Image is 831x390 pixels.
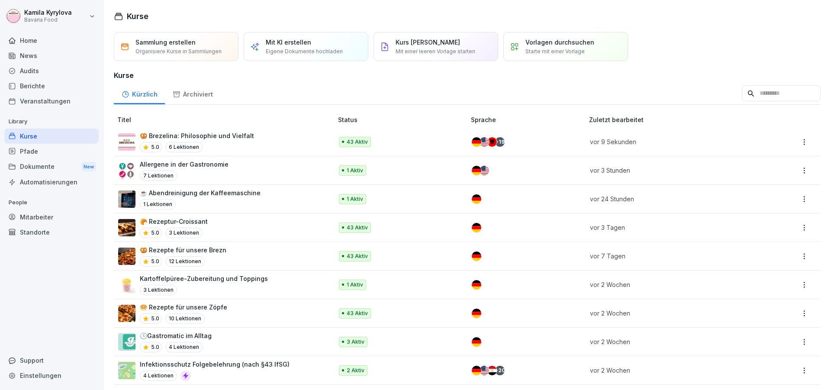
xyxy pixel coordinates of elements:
p: Status [338,115,467,124]
a: Audits [4,63,99,78]
p: 3 Aktiv [347,338,364,346]
p: People [4,196,99,210]
p: 3 Lektionen [140,285,177,295]
p: vor 2 Wochen [590,280,751,289]
p: 5.0 [151,143,159,151]
a: Home [4,33,99,48]
p: Kartoffelpüree-Zubereitung und Toppings [140,274,268,283]
img: fkzffi32ddptk8ye5fwms4as.png [118,133,135,151]
img: zf1diywe2uika4nfqdkmjb3e.png [118,333,135,351]
p: ☕ Abendreinigung der Kaffeemaschine [140,188,261,197]
img: g80a8fc6kexzniuu9it64ulf.png [118,305,135,322]
img: tgff07aey9ahi6f4hltuk21p.png [118,362,135,379]
p: Starte mit einer Vorlage [525,48,585,55]
img: de.svg [472,280,481,290]
p: vor 3 Stunden [590,166,751,175]
a: Automatisierungen [4,174,99,190]
img: us.svg [480,366,489,375]
p: 43 Aktiv [347,138,368,146]
p: Mit KI erstellen [266,38,311,47]
div: Kürzlich [114,82,165,104]
p: 7 Lektionen [140,171,177,181]
p: 4 Lektionen [165,342,203,352]
a: Einstellungen [4,368,99,383]
img: de.svg [472,309,481,318]
div: Support [4,353,99,368]
a: Berichte [4,78,99,93]
p: 🥯 Rezepte für unsere Zöpfe [140,303,227,312]
a: Pfade [4,144,99,159]
div: + 19 [495,137,505,147]
img: us.svg [480,137,489,147]
img: um2bbbjq4dbxxqlrsbhdtvqt.png [118,190,135,208]
a: DokumenteNew [4,159,99,175]
img: de.svg [472,194,481,204]
p: vor 2 Wochen [590,337,751,346]
p: vor 2 Wochen [590,366,751,375]
p: 1 Lektionen [140,199,176,210]
p: 5.0 [151,315,159,322]
p: Allergene in der Gastronomie [140,160,229,169]
a: Standorte [4,225,99,240]
a: News [4,48,99,63]
a: Archiviert [165,82,220,104]
p: Mit einer leeren Vorlage starten [396,48,475,55]
img: wxm90gn7bi8v0z1otajcw90g.png [118,248,135,265]
p: Titel [117,115,335,124]
img: de.svg [472,223,481,232]
p: 🥐 Rezeptur-Croissant [140,217,208,226]
p: 5.0 [151,229,159,237]
p: vor 24 Stunden [590,194,751,203]
p: 🥨 Rezepte für unsere Brezn [140,245,226,255]
p: vor 7 Tagen [590,251,751,261]
p: 1 Aktiv [347,167,363,174]
p: vor 9 Sekunden [590,137,751,146]
a: Mitarbeiter [4,210,99,225]
img: de.svg [472,337,481,347]
h1: Kurse [127,10,148,22]
img: de.svg [472,251,481,261]
p: 43 Aktiv [347,309,368,317]
p: 🥨 Brezelina: Philosophie und Vielfalt [140,131,254,140]
img: de.svg [472,137,481,147]
p: 6 Lektionen [165,142,203,152]
p: Kurs [PERSON_NAME] [396,38,460,47]
p: Sammlung erstellen [135,38,196,47]
p: 10 Lektionen [165,313,205,324]
p: 5.0 [151,258,159,265]
p: 🕒Gastromatic im Alltag [140,331,212,340]
img: al.svg [487,137,497,147]
p: vor 2 Wochen [590,309,751,318]
p: Zuletzt bearbeitet [589,115,761,124]
p: Organisiere Kurse in Sammlungen [135,48,222,55]
p: 1 Aktiv [347,195,363,203]
p: 43 Aktiv [347,224,368,232]
img: de.svg [472,366,481,375]
p: Infektionsschutz Folgebelehrung (nach §43 IfSG) [140,360,290,369]
a: Kurse [4,129,99,144]
div: Dokumente [4,159,99,175]
p: Kamila Kyrylova [24,9,72,16]
div: + 20 [495,366,505,375]
a: Veranstaltungen [4,93,99,109]
p: Library [4,115,99,129]
p: 1 Aktiv [347,281,363,289]
div: New [81,162,96,172]
img: ur5kfpj4g1mhuir9rzgpc78h.png [118,276,135,293]
img: us.svg [480,166,489,175]
img: uiwnpppfzomfnd70mlw8txee.png [118,219,135,236]
p: vor 3 Tagen [590,223,751,232]
p: 2 Aktiv [347,367,364,374]
img: eg.svg [487,366,497,375]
